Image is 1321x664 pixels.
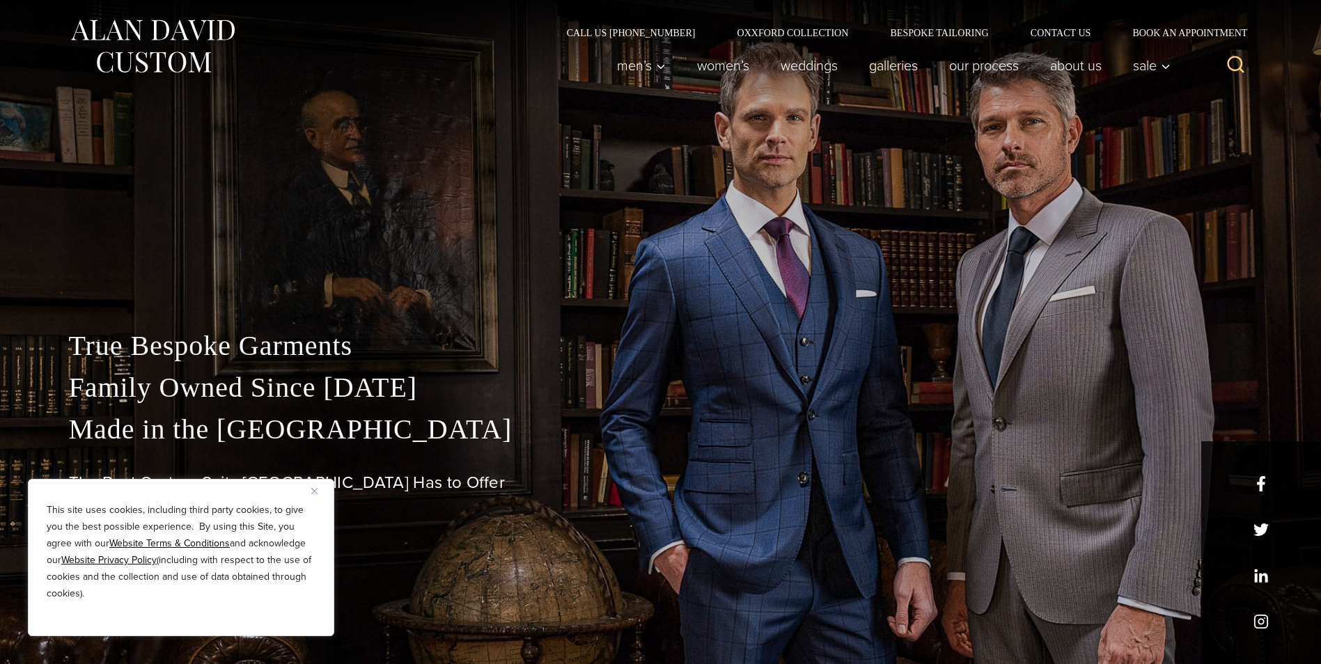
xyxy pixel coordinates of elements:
[311,488,318,494] img: Close
[69,325,1253,450] p: True Bespoke Garments Family Owned Since [DATE] Made in the [GEOGRAPHIC_DATA]
[1133,58,1171,72] span: Sale
[617,58,666,72] span: Men’s
[933,52,1034,79] a: Our Process
[69,473,1253,493] h1: The Best Custom Suits [GEOGRAPHIC_DATA] Has to Offer
[681,52,765,79] a: Women’s
[869,28,1009,38] a: Bespoke Tailoring
[601,52,1178,79] nav: Primary Navigation
[1034,52,1117,79] a: About Us
[853,52,933,79] a: Galleries
[47,502,315,602] p: This site uses cookies, including third party cookies, to give you the best possible experience. ...
[546,28,717,38] a: Call Us [PHONE_NUMBER]
[765,52,853,79] a: weddings
[311,482,328,499] button: Close
[546,28,1253,38] nav: Secondary Navigation
[716,28,869,38] a: Oxxford Collection
[1219,49,1253,82] button: View Search Form
[1010,28,1112,38] a: Contact Us
[109,536,230,551] a: Website Terms & Conditions
[61,553,157,567] a: Website Privacy Policy
[69,15,236,77] img: Alan David Custom
[1111,28,1252,38] a: Book an Appointment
